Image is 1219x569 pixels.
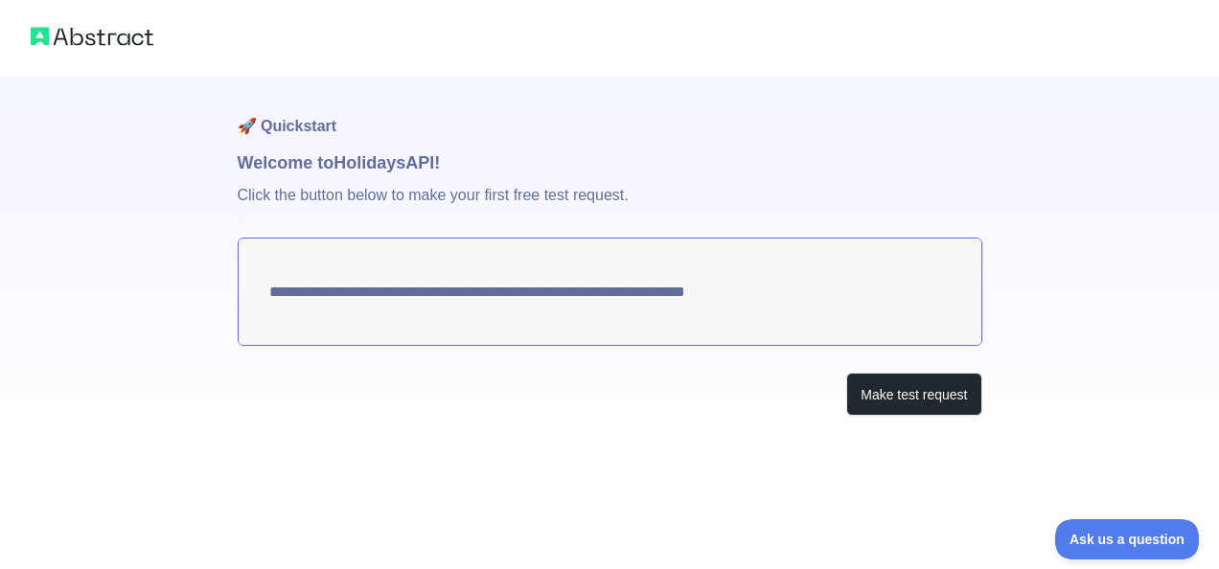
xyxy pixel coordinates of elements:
iframe: Toggle Customer Support [1055,519,1200,559]
h1: 🚀 Quickstart [238,77,982,149]
img: Abstract logo [31,23,153,50]
button: Make test request [846,373,981,416]
h1: Welcome to Holidays API! [238,149,982,176]
p: Click the button below to make your first free test request. [238,176,982,238]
